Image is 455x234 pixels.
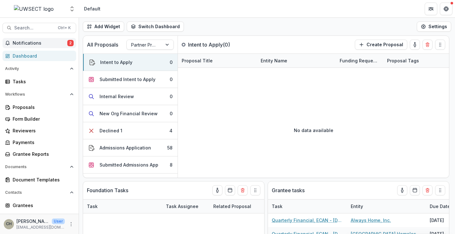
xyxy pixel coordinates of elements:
a: Dashboard [3,51,76,61]
p: Foundation Tasks [87,187,128,194]
div: Intent to Apply [100,59,132,66]
div: Reviewers [13,127,71,134]
span: Workflows [5,92,67,97]
button: Internal Review0 [83,88,178,105]
span: 2 [67,40,74,46]
div: Document Templates [13,176,71,183]
button: Submitted Intent to Apply0 [83,71,178,88]
button: Delete card [422,185,433,195]
div: Task [268,203,286,210]
div: Carli Herz [6,222,12,226]
a: Communications [3,212,76,222]
button: Settings [417,22,451,32]
div: 4 [169,127,173,134]
div: Funding Requested [336,54,383,67]
span: Contacts [5,190,67,195]
div: Form Builder [13,116,71,122]
button: Declined 14 [83,122,178,139]
div: Proposal Title [178,54,257,67]
div: Related Proposal [209,199,288,213]
span: Documents [5,165,67,169]
div: Entity Name [257,54,336,67]
div: Task [268,199,347,213]
div: 0 [170,59,173,66]
button: Open Documents [3,162,76,172]
a: Reviewers [3,125,76,136]
button: Open Activity [3,64,76,74]
div: Grantees [13,202,71,209]
button: toggle-assigned-to-me [397,185,407,195]
div: Entity [347,203,367,210]
button: toggle-assigned-to-me [410,40,420,50]
div: New Org Financial Review [100,110,158,117]
a: Grantee Reports [3,149,76,159]
div: Entity [347,199,426,213]
a: Payments [3,137,76,148]
button: Get Help [440,3,452,15]
span: Notifications [13,41,67,46]
button: Drag [435,185,445,195]
div: Due Date [426,203,454,210]
div: Task Assignee [162,199,209,213]
button: Calendar [225,185,235,195]
p: Intent to Apply ( 0 ) [188,41,235,48]
button: Calendar [410,185,420,195]
div: Proposal Title [178,57,216,64]
div: Task [83,199,162,213]
button: Admissions Application58 [83,139,178,156]
button: Switch Dashboard [127,22,184,32]
button: toggle-assigned-to-me [212,185,222,195]
a: Proposals [3,102,76,112]
div: 58 [167,144,173,151]
a: Document Templates [3,174,76,185]
div: Entity Name [257,57,291,64]
div: Internal Review [100,93,134,100]
p: [PERSON_NAME] [16,218,49,225]
button: Submitted Admissions App8 [83,156,178,174]
button: Open Workflows [3,89,76,99]
span: Search... [14,25,54,31]
div: 0 [170,76,173,83]
div: Ctrl + K [57,24,72,31]
div: Task [83,203,101,210]
button: Search... [3,23,76,33]
div: Default [84,5,100,12]
div: 0 [170,93,173,100]
button: Open entity switcher [68,3,76,15]
span: Activity [5,66,67,71]
button: New Org Financial Review0 [83,105,178,122]
button: Intent to Apply0 [83,54,178,71]
button: Open Contacts [3,187,76,198]
p: User [52,218,65,224]
p: All Proposals [87,41,118,48]
a: Tasks [3,76,76,87]
div: Payments [13,139,71,146]
p: Grantee tasks [272,187,305,194]
div: Dashboard [13,53,71,59]
button: Partners [425,3,437,15]
button: Delete card [238,185,248,195]
button: More [67,220,75,228]
div: Proposal Tags [383,57,423,64]
p: No data available [294,127,333,134]
a: Always Home, Inc. [351,217,391,224]
a: Grantees [3,200,76,211]
div: Tasks [13,78,71,85]
button: Create Proposal [355,40,407,50]
nav: breadcrumb [82,4,103,13]
div: Task Assignee [162,203,202,210]
div: Proposals [13,104,71,111]
button: Drag [435,40,445,50]
img: UWSECT logo [14,5,54,13]
button: Notifications2 [3,38,76,48]
div: 8 [170,161,173,168]
button: Drag [250,185,260,195]
button: Delete card [422,40,433,50]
